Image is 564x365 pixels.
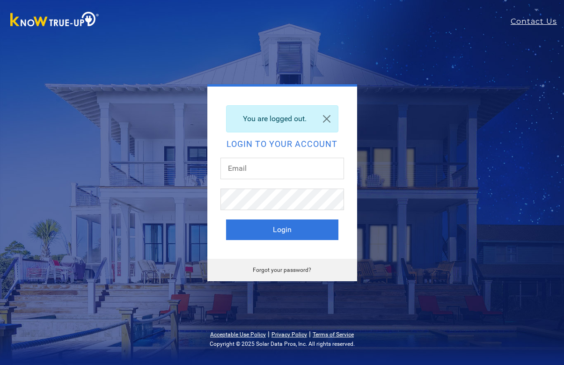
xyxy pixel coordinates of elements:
[309,329,311,338] span: |
[253,267,311,273] a: Forgot your password?
[313,331,354,338] a: Terms of Service
[220,158,344,179] input: Email
[268,329,270,338] span: |
[226,105,338,132] div: You are logged out.
[315,106,338,132] a: Close
[271,331,307,338] a: Privacy Policy
[511,16,564,27] a: Contact Us
[226,219,338,240] button: Login
[210,331,266,338] a: Acceptable Use Policy
[6,10,104,31] img: Know True-Up
[226,140,338,148] h2: Login to your account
